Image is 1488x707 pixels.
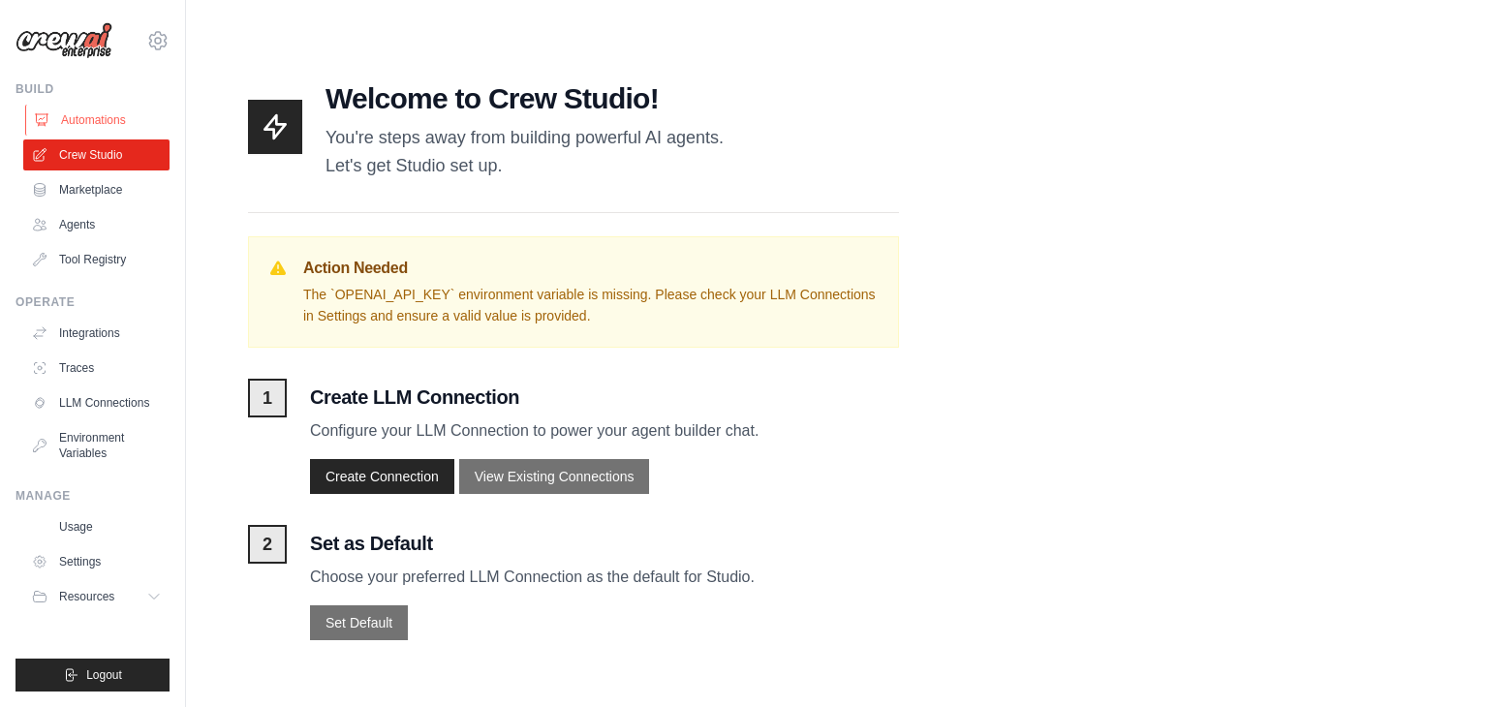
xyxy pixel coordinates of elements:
[248,379,287,417] span: 1
[23,387,170,418] a: LLM Connections
[23,546,170,577] a: Settings
[310,565,899,590] p: Choose your preferred LLM Connection as the default for Studio.
[459,466,650,485] a: View Existing Connections
[459,459,650,494] button: View Existing Connections
[23,581,170,612] button: Resources
[86,667,122,683] span: Logout
[310,384,899,411] h3: Create LLM Connection
[15,81,170,97] div: Build
[310,459,454,494] button: Create Connection
[23,511,170,542] a: Usage
[310,466,459,485] a: Create Connection
[310,612,408,631] a: Set Default
[303,284,879,328] p: The `OPENAI_API_KEY` environment variable is missing. Please check your LLM Connections in Settin...
[23,209,170,240] a: Agents
[23,174,170,205] a: Marketplace
[248,525,287,564] span: 2
[303,257,879,280] h3: Action Needed
[15,488,170,504] div: Manage
[310,530,899,557] h3: Set as Default
[325,81,724,116] h1: Welcome to Crew Studio!
[15,294,170,310] div: Operate
[15,659,170,692] button: Logout
[23,244,170,275] a: Tool Registry
[23,353,170,384] a: Traces
[23,139,170,170] a: Crew Studio
[25,105,171,136] a: Automations
[23,422,170,469] a: Environment Variables
[59,589,114,604] span: Resources
[310,418,899,444] p: Configure your LLM Connection to power your agent builder chat.
[325,124,724,181] p: You're steps away from building powerful AI agents. Let's get Studio set up.
[15,22,112,59] img: Logo
[310,605,408,640] button: Set Default
[23,318,170,349] a: Integrations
